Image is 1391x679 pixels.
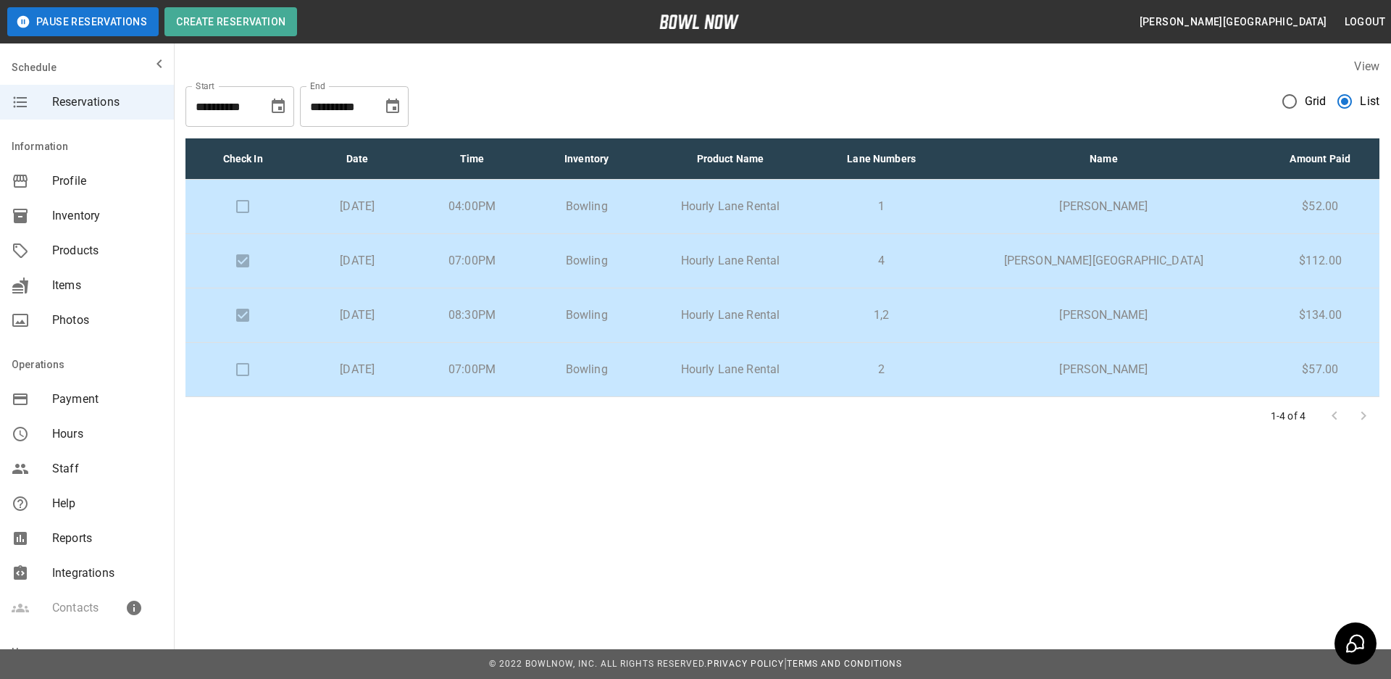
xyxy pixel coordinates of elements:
[828,307,935,324] p: 1,2
[300,138,414,180] th: Date
[644,138,816,180] th: Product Name
[52,391,162,408] span: Payment
[1134,9,1333,36] button: [PERSON_NAME][GEOGRAPHIC_DATA]
[656,198,805,215] p: Hourly Lane Rental
[659,14,739,29] img: logo
[828,198,935,215] p: 1
[1354,59,1379,73] label: View
[530,138,644,180] th: Inventory
[1305,93,1327,110] span: Grid
[312,252,403,270] p: [DATE]
[541,198,632,215] p: Bowling
[426,307,517,324] p: 08:30PM
[1261,138,1379,180] th: Amount Paid
[707,659,784,669] a: Privacy Policy
[52,495,162,512] span: Help
[787,659,902,669] a: Terms and Conditions
[264,92,293,121] button: Choose date, selected date is Aug 30, 2025
[828,252,935,270] p: 4
[52,530,162,547] span: Reports
[52,172,162,190] span: Profile
[541,361,632,378] p: Bowling
[312,307,403,324] p: [DATE]
[414,138,529,180] th: Time
[52,565,162,582] span: Integrations
[958,361,1249,378] p: [PERSON_NAME]
[185,138,300,180] th: Check In
[312,361,403,378] p: [DATE]
[164,7,297,36] button: Create Reservation
[312,198,403,215] p: [DATE]
[656,361,805,378] p: Hourly Lane Rental
[958,307,1249,324] p: [PERSON_NAME]
[426,198,517,215] p: 04:00PM
[1273,252,1368,270] p: $112.00
[541,307,632,324] p: Bowling
[1360,93,1379,110] span: List
[656,307,805,324] p: Hourly Lane Rental
[52,425,162,443] span: Hours
[426,361,517,378] p: 07:00PM
[1339,9,1391,36] button: Logout
[958,198,1249,215] p: [PERSON_NAME]
[52,242,162,259] span: Products
[816,138,946,180] th: Lane Numbers
[828,361,935,378] p: 2
[1273,361,1368,378] p: $57.00
[52,207,162,225] span: Inventory
[426,252,517,270] p: 07:00PM
[52,460,162,478] span: Staff
[541,252,632,270] p: Bowling
[52,93,162,111] span: Reservations
[958,252,1249,270] p: [PERSON_NAME][GEOGRAPHIC_DATA]
[946,138,1261,180] th: Name
[52,277,162,294] span: Items
[656,252,805,270] p: Hourly Lane Rental
[378,92,407,121] button: Choose date, selected date is Sep 30, 2025
[1271,409,1306,423] p: 1-4 of 4
[7,7,159,36] button: Pause Reservations
[1273,198,1368,215] p: $52.00
[489,659,707,669] span: © 2022 BowlNow, Inc. All Rights Reserved.
[1273,307,1368,324] p: $134.00
[52,312,162,329] span: Photos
